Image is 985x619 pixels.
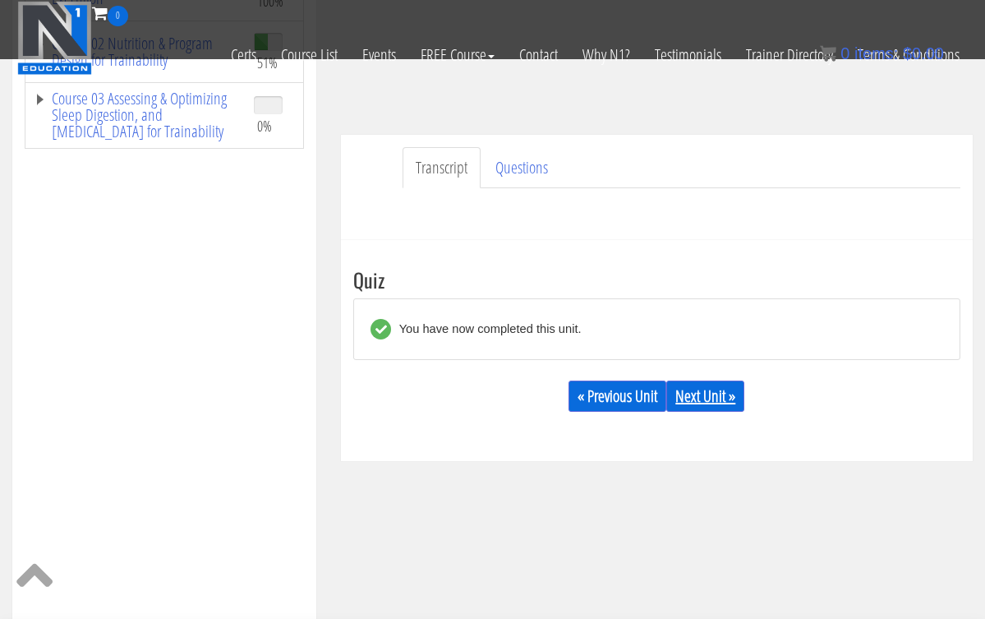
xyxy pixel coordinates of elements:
[408,26,507,84] a: FREE Course
[820,45,836,62] img: icon11.png
[840,44,849,62] span: 0
[820,44,944,62] a: 0 items: $0.00
[34,90,237,140] a: Course 03 Assessing & Optimizing Sleep Digestion, and [MEDICAL_DATA] for Trainability
[269,26,350,84] a: Course List
[642,26,734,84] a: Testimonials
[845,26,972,84] a: Terms & Conditions
[570,26,642,84] a: Why N1?
[353,269,960,290] h3: Quiz
[92,2,128,24] a: 0
[854,44,898,62] span: items:
[391,319,582,340] div: You have now completed this unit.
[219,26,269,84] a: Certs
[350,26,408,84] a: Events
[903,44,912,62] span: $
[507,26,570,84] a: Contact
[257,117,272,135] span: 0%
[403,147,481,189] a: Transcript
[903,44,944,62] bdi: 0.00
[666,381,744,412] a: Next Unit »
[17,1,92,75] img: n1-education
[108,6,128,26] span: 0
[734,26,845,84] a: Trainer Directory
[568,381,666,412] a: « Previous Unit
[482,147,561,189] a: Questions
